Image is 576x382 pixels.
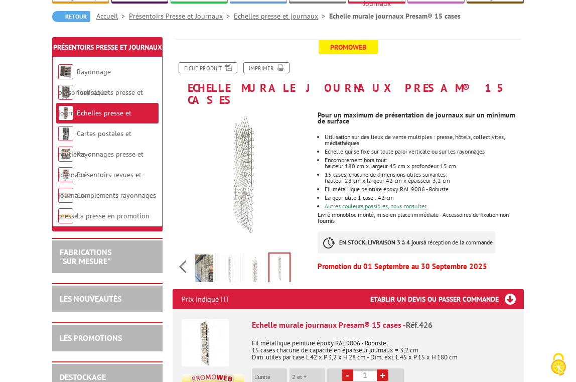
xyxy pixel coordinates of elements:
a: Tourniquets presse et journaux [58,88,143,117]
a: DESTOCKAGE [60,372,106,382]
a: - [342,369,353,381]
strong: Pour un maximum de présentation de journaux sur un minimum de surface [318,110,515,125]
font: Autres couleurs possibles, nous consulter. [325,202,427,210]
span: Previous [178,259,187,275]
img: echelle_journaux_presse_vide_zoom_426.jpg [245,254,263,286]
strong: EN STOCK, LIVRAISON 3 à 4 jours [339,238,423,246]
p: à réception de la commande [318,231,495,253]
a: Cartes postales et routières [58,129,131,159]
a: Accueil [96,12,129,21]
p: Promotion du 01 Septembre au 30 Septembre 2025 [318,264,524,270]
img: Echelle murale journaux Presam® 15 cases [182,319,229,366]
li: 15 cases, chacune de dimensions utiles suivantes: [325,172,524,184]
li: Echelle qui se fixe sur toute paroi verticale ou sur les rayonnages [325,149,524,155]
img: echelle_journaux_presse_vide_426.jpg [269,253,290,285]
li: Utilisation sur des lieux de vente multiples : presse, hôtels, collectivités, médiathèques [325,134,524,146]
a: Imprimer [243,62,290,73]
p: Fil métallique peinture époxy RAL 9006 - Robuste 15 cases chacune de capacité en épaisseur journa... [252,333,515,361]
a: + [377,369,388,381]
img: echelle_journaux_presse_remplie_mise_en_scene_426.jpg [195,254,213,286]
p: L'unité [254,373,287,380]
a: Compléments rayonnages presse [58,191,156,220]
li: Largeur utile 1 case : 42 cm [325,195,524,201]
img: Cookies (fenêtre modale) [546,352,571,377]
img: echelle_journaux_presse_vide_426.jpg [173,111,310,248]
a: Présentoirs Presse et Journaux [129,12,234,21]
a: Retour [52,11,90,22]
a: Echelles presse et journaux [58,108,131,138]
a: Rayonnage personnalisable [58,67,111,97]
span: Promoweb [319,40,378,54]
a: FABRICATIONS"Sur Mesure" [60,247,111,266]
p: Livré monobloc monté, mise en place immédiate - Accessoires de fixation non fournis [318,212,524,224]
li: Echelle murale journaux Presam® 15 cases [329,11,461,21]
button: Cookies (fenêtre modale) [541,348,576,382]
li: Encombrement hors tout: [325,157,524,169]
div: hauteur 28 cm x largeur 42 cm x épaisseur 3,2 cm [325,178,524,184]
p: Prix indiqué HT [182,289,229,309]
div: hauteur 180 cm x largeur 45 cm x profondeur 15 cm [325,163,524,169]
p: 2 et + [292,373,325,380]
a: Présentoirs Presse et Journaux [53,43,162,52]
h3: Etablir un devis ou passer commande [370,289,524,309]
a: Fiche produit [179,62,237,73]
a: La presse en promotion [77,211,150,220]
a: Présentoirs revues et journaux [58,170,141,200]
li: Fil métallique peinture époxy RAL 9006 - Robuste [325,186,524,192]
a: Rayonnages presse et journaux [58,150,143,179]
img: Rayonnage personnalisable [58,64,73,79]
a: LES NOUVEAUTÉS [60,294,121,304]
a: LES PROMOTIONS [60,333,122,343]
img: echelle_journaux_presse_vide_croquis_426.jpg [220,254,238,286]
a: Echelles presse et journaux [234,12,329,21]
span: Réf.426 [406,320,433,330]
div: Echelle murale journaux Presam® 15 cases - [252,319,515,331]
